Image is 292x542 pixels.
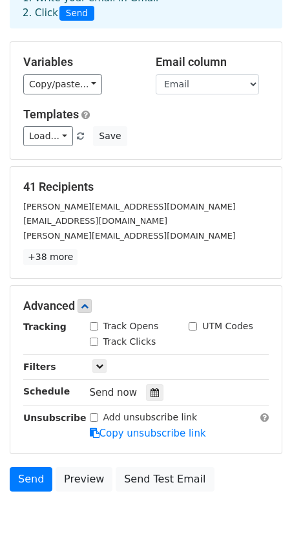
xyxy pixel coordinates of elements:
[103,320,159,333] label: Track Opens
[23,107,79,121] a: Templates
[56,467,112,492] a: Preview
[103,411,198,424] label: Add unsubscribe link
[23,231,236,241] small: [PERSON_NAME][EMAIL_ADDRESS][DOMAIN_NAME]
[23,249,78,265] a: +38 more
[23,299,269,313] h5: Advanced
[23,362,56,372] strong: Filters
[23,202,236,211] small: [PERSON_NAME][EMAIL_ADDRESS][DOMAIN_NAME]
[90,387,138,398] span: Send now
[116,467,214,492] a: Send Test Email
[202,320,253,333] label: UTM Codes
[90,428,206,439] a: Copy unsubscribe link
[10,467,52,492] a: Send
[23,216,167,226] small: [EMAIL_ADDRESS][DOMAIN_NAME]
[227,480,292,542] iframe: Chat Widget
[156,55,269,69] h5: Email column
[23,55,136,69] h5: Variables
[23,413,87,423] strong: Unsubscribe
[59,6,94,21] span: Send
[23,386,70,396] strong: Schedule
[23,126,73,146] a: Load...
[103,335,156,349] label: Track Clicks
[23,180,269,194] h5: 41 Recipients
[23,321,67,332] strong: Tracking
[23,74,102,94] a: Copy/paste...
[93,126,127,146] button: Save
